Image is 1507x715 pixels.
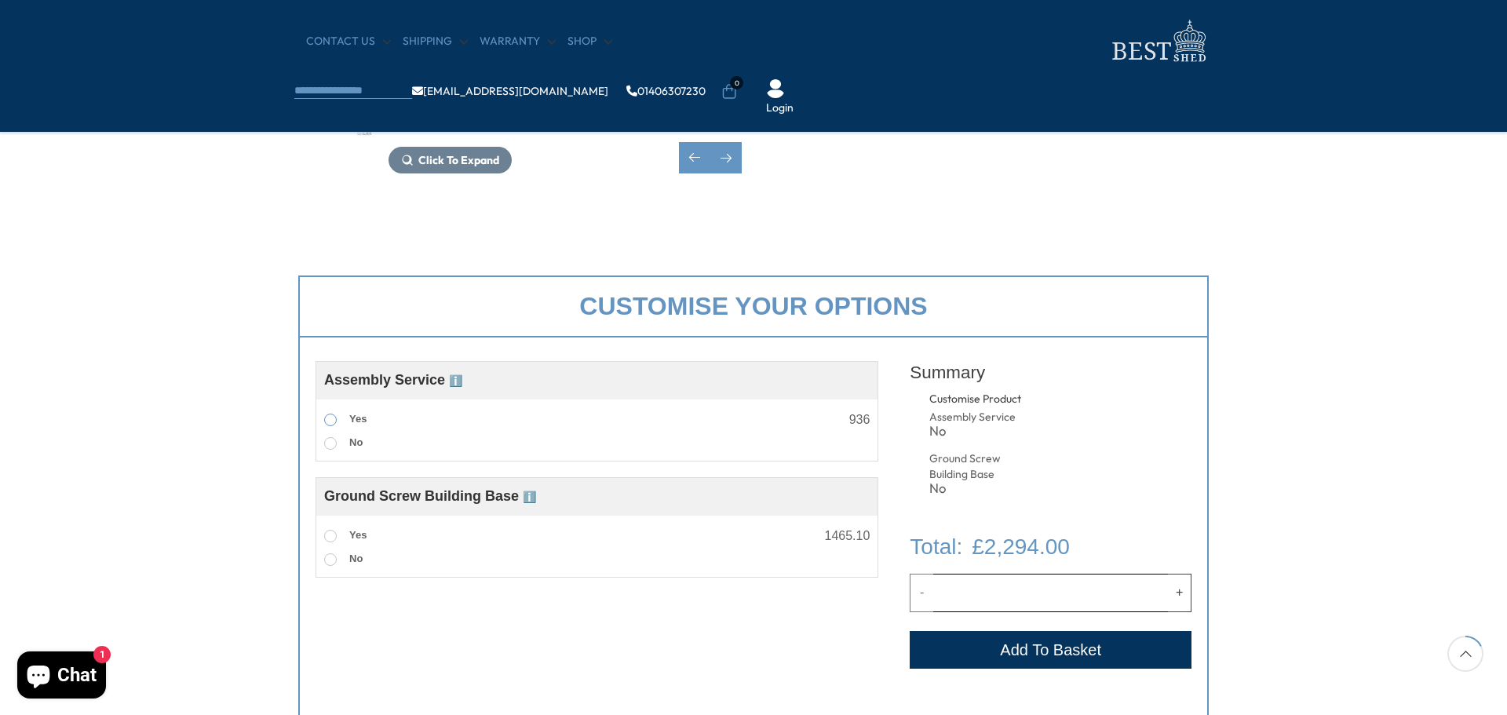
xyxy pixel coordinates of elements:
[523,491,536,503] span: ℹ️
[679,142,710,173] div: Previous slide
[910,353,1191,392] div: Summary
[349,553,363,564] span: No
[403,34,468,49] a: Shipping
[349,413,367,425] span: Yes
[972,531,1070,563] span: £2,294.00
[13,651,111,702] inbox-online-store-chat: Shopify online store chat
[730,76,743,89] span: 0
[766,100,794,116] a: Login
[449,374,462,387] span: ℹ️
[929,410,1026,425] div: Assembly Service
[389,147,512,173] button: Click To Expand
[567,34,612,49] a: Shop
[349,436,363,448] span: No
[1103,16,1213,67] img: logo
[324,372,462,388] span: Assembly Service
[324,488,536,504] span: Ground Screw Building Base
[349,529,367,541] span: Yes
[929,425,1026,438] div: No
[766,79,785,98] img: User Icon
[721,84,737,100] a: 0
[306,34,391,49] a: CONTACT US
[626,86,706,97] a: 01406307230
[294,31,373,139] div: 4 / 10
[933,574,1168,611] input: Quantity
[412,86,608,97] a: [EMAIL_ADDRESS][DOMAIN_NAME]
[1168,574,1191,611] button: Increase quantity
[710,142,742,173] div: Next slide
[929,482,1026,495] div: No
[929,451,1026,482] div: Ground Screw Building Base
[480,34,556,49] a: Warranty
[296,33,371,137] img: Elm2990x50909_9x16_8mmft_eec6c100-4d89-4958-be31-173a0c41a430_200x200.jpg
[298,275,1209,337] div: Customise your options
[929,392,1081,407] div: Customise Product
[418,153,499,167] span: Click To Expand
[849,414,870,426] div: 936
[824,530,870,542] div: 1465.10
[910,574,933,611] button: Decrease quantity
